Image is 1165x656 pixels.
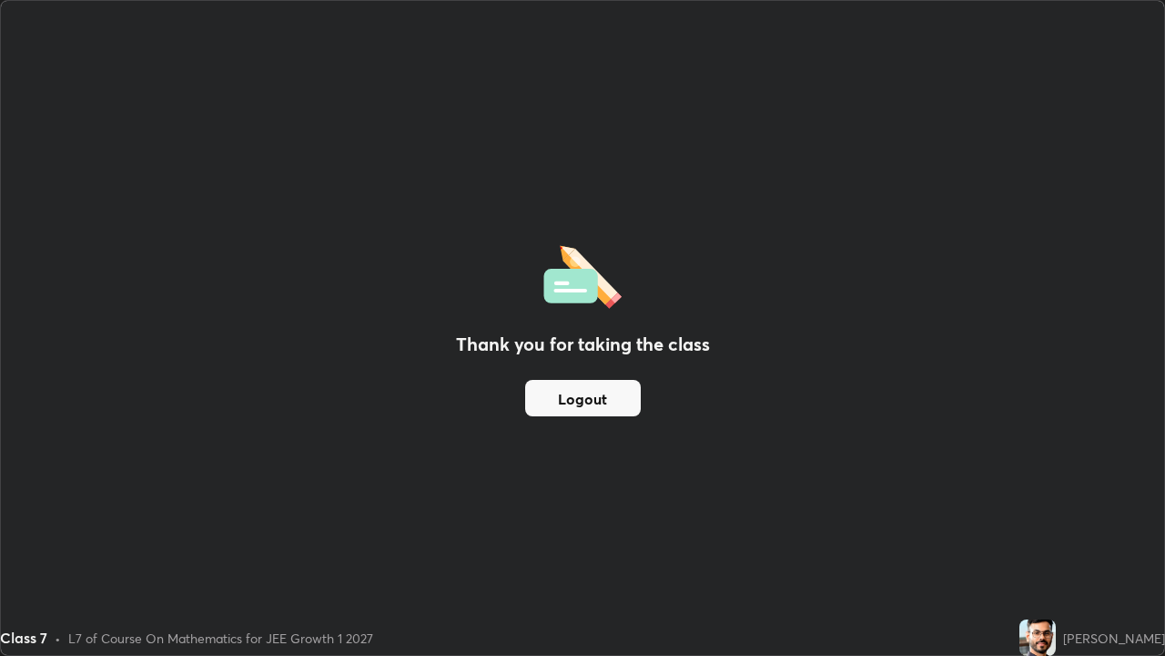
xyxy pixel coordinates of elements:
div: • [55,629,61,648]
img: offlineFeedback.1438e8b3.svg [543,240,622,309]
button: Logout [525,380,641,416]
div: [PERSON_NAME] [1063,629,1165,648]
img: ca0f5e163b6a4e08bc0bbfa0484aee76.jpg [1019,620,1056,656]
div: L7 of Course On Mathematics for JEE Growth 1 2027 [68,629,373,648]
h2: Thank you for taking the class [456,331,710,358]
